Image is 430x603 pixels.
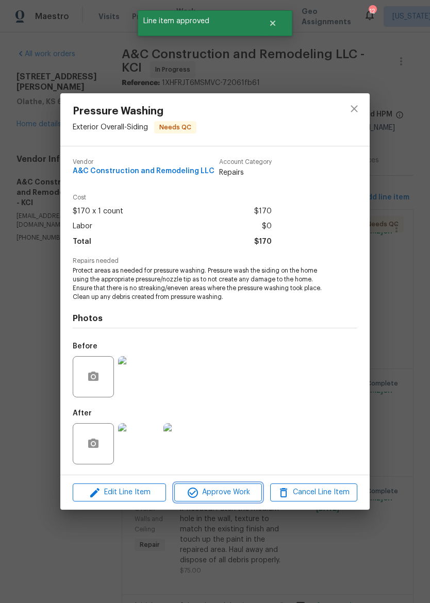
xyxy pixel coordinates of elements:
span: Account Category [219,159,272,165]
span: Pressure Washing [73,106,196,117]
span: Line item approved [138,10,256,32]
h4: Photos [73,313,357,324]
span: Repairs needed [73,258,357,264]
span: Vendor [73,159,214,165]
span: Repairs [219,167,272,178]
div: 12 [369,6,376,16]
span: $170 [254,234,272,249]
span: $170 [254,204,272,219]
span: $170 x 1 count [73,204,123,219]
button: Approve Work [174,483,261,501]
span: A&C Construction and Remodeling LLC [73,167,214,175]
span: $0 [262,219,272,234]
span: Protect areas as needed for pressure washing. Pressure wash the siding on the home using the appr... [73,266,329,301]
span: Labor [73,219,92,234]
button: Close [256,13,290,33]
span: Total [73,234,91,249]
button: Edit Line Item [73,483,166,501]
span: Approve Work [177,486,258,499]
h5: After [73,410,92,417]
span: Exterior Overall - Siding [73,124,148,131]
span: Cost [73,194,272,201]
button: Cancel Line Item [270,483,357,501]
button: close [342,96,367,121]
h5: Before [73,343,97,350]
span: Edit Line Item [76,486,163,499]
span: Cancel Line Item [273,486,354,499]
span: Needs QC [155,122,195,132]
